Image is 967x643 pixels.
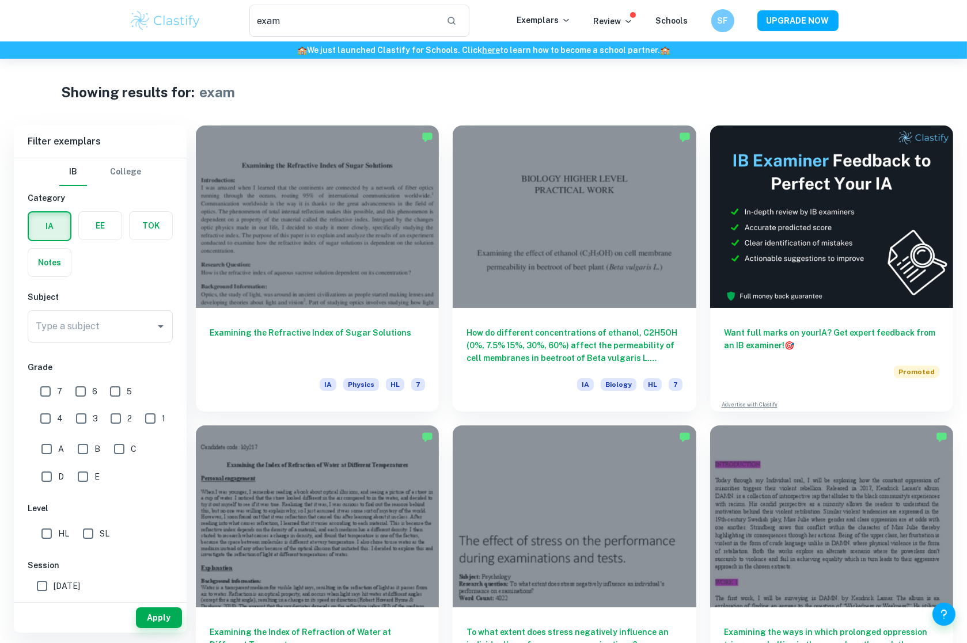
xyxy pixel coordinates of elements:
span: 5 [127,385,132,398]
span: A [58,443,64,455]
span: 1 [162,412,165,425]
span: 🏫 [297,45,307,55]
button: Notes [28,249,71,276]
span: HL [643,378,662,391]
a: here [482,45,500,55]
span: HL [386,378,404,391]
h6: Category [28,192,173,204]
h6: How do different concentrations of ethanol, C2H5OH (0%, 7.5% 15%, 30%, 60%) affect the permeabili... [467,326,682,364]
button: SF [711,9,734,32]
a: How do different concentrations of ethanol, C2H5OH (0%, 7.5% 15%, 30%, 60%) affect the permeabili... [453,125,696,412]
span: Physics [343,378,379,391]
img: Marked [422,131,433,143]
p: Exemplars [517,14,571,26]
span: E [94,470,100,483]
button: UPGRADE NOW [757,10,839,31]
a: Schools [656,16,688,25]
img: Clastify logo [129,9,202,32]
input: Search for any exemplars... [249,5,438,37]
span: D [58,470,64,483]
button: Open [153,318,169,334]
a: Advertise with Clastify [722,401,778,409]
span: 4 [57,412,63,425]
span: 7 [669,378,682,391]
h6: Examining the Refractive Index of Sugar Solutions [210,326,425,364]
span: 7 [411,378,425,391]
div: Filter type choice [59,158,141,186]
button: Apply [136,607,182,628]
span: B [94,443,100,455]
span: IA [320,378,336,391]
img: Marked [936,431,947,443]
img: Marked [679,131,691,143]
button: IA [29,212,70,240]
span: 🏫 [660,45,670,55]
span: 7 [57,385,62,398]
p: Review [594,15,633,28]
span: IA [577,378,594,391]
button: TOK [130,212,172,239]
h6: We just launched Clastify for Schools. Click to learn how to become a school partner. [2,44,965,56]
span: SL [100,527,109,540]
img: Marked [679,431,691,443]
h6: Want full marks on your IA ? Get expert feedback from an IB examiner! [724,326,939,352]
h6: Level [28,502,173,515]
span: HL [58,527,69,540]
a: Examining the Refractive Index of Sugar SolutionsIAPhysicsHL7 [196,125,439,412]
h1: Showing results for: [61,82,195,102]
span: 3 [93,412,98,425]
h6: Filter exemplars [14,125,187,158]
button: EE [79,212,122,239]
h6: Grade [28,361,173,374]
span: 2 [127,412,132,425]
span: 6 [92,385,97,398]
span: [DATE] [54,580,80,592]
h6: Subject [28,291,173,303]
span: Biology [601,378,636,391]
h1: exam [199,82,235,102]
button: College [110,158,141,186]
img: Thumbnail [710,125,953,308]
button: IB [59,158,87,186]
h6: SF [716,14,729,27]
a: Want full marks on yourIA? Get expert feedback from an IB examiner!PromotedAdvertise with Clastify [710,125,953,412]
span: 🎯 [784,341,794,350]
span: C [131,443,136,455]
img: Marked [422,431,433,443]
button: Help and Feedback [932,603,955,626]
h6: Session [28,559,173,572]
span: Promoted [894,366,939,378]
